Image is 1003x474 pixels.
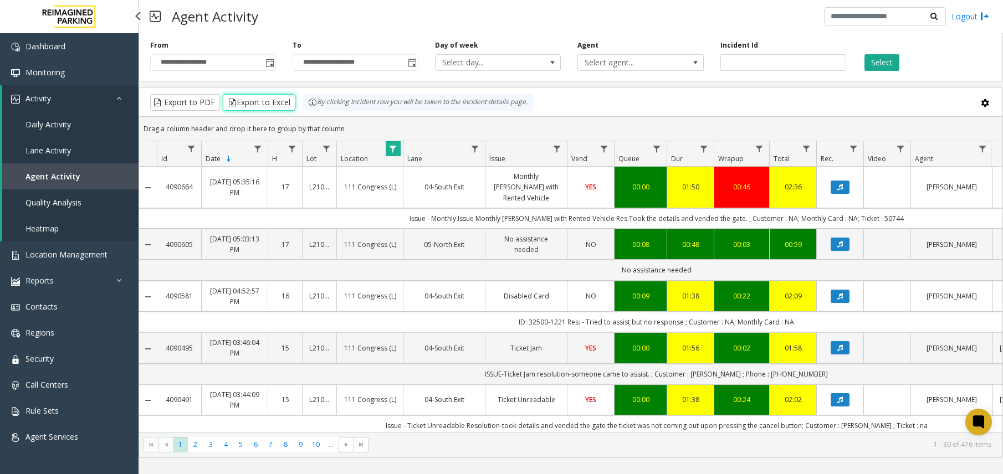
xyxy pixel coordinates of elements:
[25,197,81,208] span: Quality Analysis
[410,239,478,250] a: 05-North Exit
[915,154,933,163] span: Agent
[386,141,401,156] a: Location Filter Menu
[250,141,265,156] a: Date Filter Menu
[721,394,763,405] a: 00:24
[208,177,261,198] a: [DATE] 05:35:16 PM
[864,54,899,71] button: Select
[309,239,330,250] a: L21066000
[163,291,195,301] a: 4090581
[674,343,707,353] a: 01:56
[233,437,248,452] span: Page 5
[354,437,369,452] span: Go to the last page
[492,291,560,301] a: Disabled Card
[263,437,278,452] span: Page 7
[309,437,324,452] span: Page 10
[2,189,139,215] a: Quality Analysis
[571,154,587,163] span: Vend
[11,251,20,260] img: 'icon'
[574,343,607,353] a: YES
[293,437,308,452] span: Page 9
[618,154,639,163] span: Queue
[2,163,139,189] a: Agent Activity
[208,337,261,358] a: [DATE] 03:46:04 PM
[574,394,607,405] a: YES
[585,182,596,192] span: YES
[344,239,396,250] a: 111 Congress (L)
[339,437,354,452] span: Go to the next page
[721,291,763,301] div: 00:22
[25,275,54,286] span: Reports
[2,137,139,163] a: Lane Activity
[721,239,763,250] a: 00:03
[574,182,607,192] a: YES
[574,291,607,301] a: NO
[285,141,300,156] a: H Filter Menu
[11,277,20,286] img: 'icon'
[139,183,157,192] a: Collapse Details
[25,431,78,442] span: Agent Services
[11,381,20,390] img: 'icon'
[674,394,707,405] div: 01:38
[25,67,65,78] span: Monitoring
[161,154,167,163] span: Id
[718,154,744,163] span: Wrapup
[776,239,810,250] div: 00:59
[2,85,139,111] a: Activity
[621,182,660,192] a: 00:00
[574,239,607,250] a: NO
[697,141,712,156] a: Dur Filter Menu
[406,55,418,70] span: Toggle popup
[975,141,990,156] a: Agent Filter Menu
[550,141,565,156] a: Issue Filter Menu
[150,3,161,30] img: pageIcon
[489,154,505,163] span: Issue
[492,171,560,203] a: Monthly [PERSON_NAME] with Rented Vehicle
[435,40,478,50] label: Day of week
[25,93,51,104] span: Activity
[893,141,908,156] a: Video Filter Menu
[846,141,861,156] a: Rec. Filter Menu
[407,154,422,163] span: Lane
[776,291,810,301] a: 02:09
[11,355,20,364] img: 'icon'
[139,240,157,249] a: Collapse Details
[163,343,195,353] a: 4090495
[2,111,139,137] a: Daily Activity
[674,182,707,192] a: 01:50
[621,291,660,301] a: 00:09
[309,182,330,192] a: L21066000
[621,343,660,353] a: 00:00
[139,141,1002,432] div: Data table
[649,141,664,156] a: Queue Filter Menu
[306,154,316,163] span: Lot
[375,440,991,449] kendo-pager-info: 1 - 30 of 476 items
[342,440,351,449] span: Go to the next page
[319,141,334,156] a: Lot Filter Menu
[721,182,763,192] a: 00:46
[303,94,533,111] div: By clicking Incident row you will be taken to the incident details page.
[410,291,478,301] a: 04-South Exit
[410,182,478,192] a: 04-South Exit
[25,327,54,338] span: Regions
[918,182,986,192] a: [PERSON_NAME]
[776,182,810,192] div: 02:36
[585,343,596,353] span: YES
[776,394,810,405] a: 02:02
[776,343,810,353] a: 01:58
[341,154,368,163] span: Location
[11,407,20,416] img: 'icon'
[918,343,986,353] a: [PERSON_NAME]
[674,239,707,250] div: 00:48
[25,119,71,130] span: Daily Activity
[275,291,295,301] a: 16
[578,55,678,70] span: Select agent...
[139,292,157,301] a: Collapse Details
[309,343,330,353] a: L21066000
[163,239,195,250] a: 4090605
[25,379,68,390] span: Call Centers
